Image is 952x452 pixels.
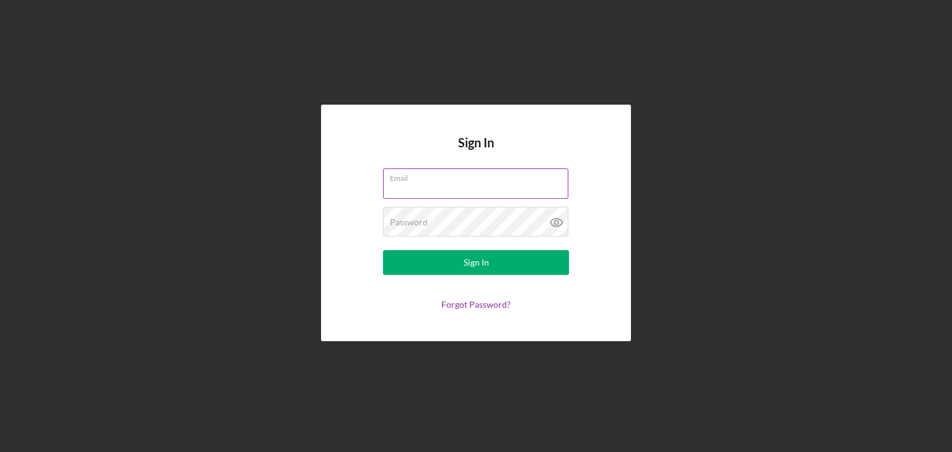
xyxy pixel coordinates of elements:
[383,250,569,275] button: Sign In
[464,250,489,275] div: Sign In
[390,217,428,227] label: Password
[441,299,511,310] a: Forgot Password?
[458,136,494,168] h4: Sign In
[390,169,568,183] label: Email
